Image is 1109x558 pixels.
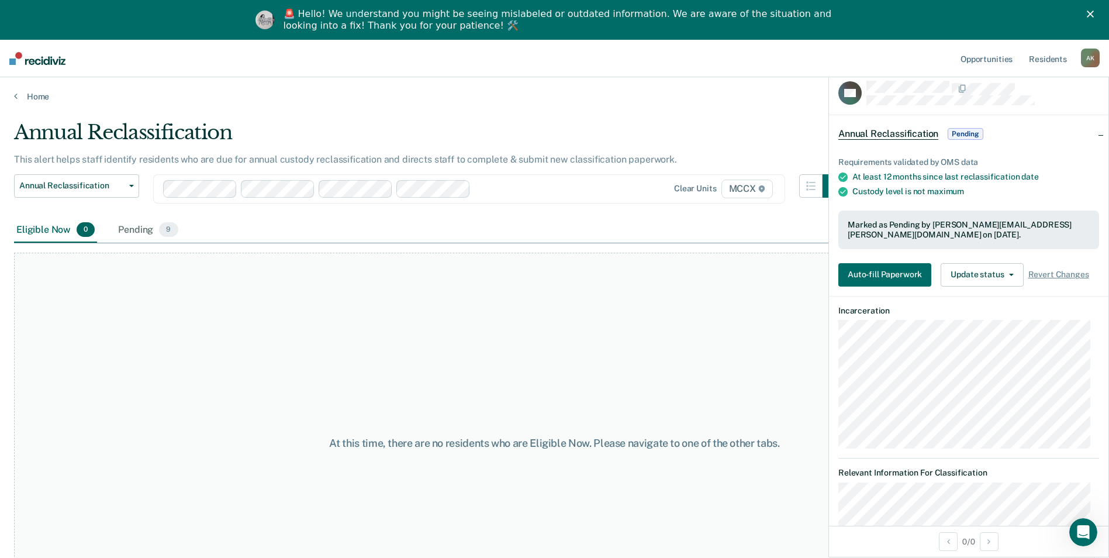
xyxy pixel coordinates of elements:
p: This alert helps staff identify residents who are due for annual custody reclassification and dir... [14,154,677,165]
button: Update status [941,263,1023,287]
iframe: Intercom live chat [1069,518,1097,546]
span: MCCX [721,180,773,198]
a: Residents [1027,40,1069,77]
dt: Relevant Information For Classification [838,468,1099,478]
div: Close [1087,11,1098,18]
span: 0 [77,222,95,237]
span: Pending [948,128,983,140]
dt: Incarceration [838,306,1099,316]
div: A K [1081,49,1100,67]
div: At least 12 months since last reclassification [852,172,1099,182]
img: Profile image for Kim [255,11,274,29]
img: Recidiviz [9,52,65,65]
div: 0 / 0 [829,526,1108,557]
div: Annual ReclassificationPending [829,115,1108,153]
div: Annual Reclassification [14,120,846,154]
span: maximum [927,187,964,196]
span: date [1021,172,1038,181]
div: Marked as Pending by [PERSON_NAME][EMAIL_ADDRESS][PERSON_NAME][DOMAIN_NAME] on [DATE]. [848,220,1090,240]
div: 🚨 Hello! We understand you might be seeing mislabeled or outdated information. We are aware of th... [284,8,835,32]
div: Pending [116,218,180,243]
a: Navigate to form link [838,263,936,287]
div: Custody level is not [852,187,1099,197]
span: Annual Reclassification [19,181,125,191]
button: Next Opportunity [980,532,999,551]
span: 9 [159,222,178,237]
span: Annual Reclassification [838,128,938,140]
span: Revert Changes [1028,270,1089,280]
div: At this time, there are no residents who are Eligible Now. Please navigate to one of the other tabs. [285,437,825,450]
button: Auto-fill Paperwork [838,263,931,287]
button: Previous Opportunity [939,532,958,551]
div: Eligible Now [14,218,97,243]
a: Home [14,91,1095,102]
a: Opportunities [958,40,1015,77]
div: Requirements validated by OMS data [838,157,1099,167]
div: Clear units [674,184,717,194]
